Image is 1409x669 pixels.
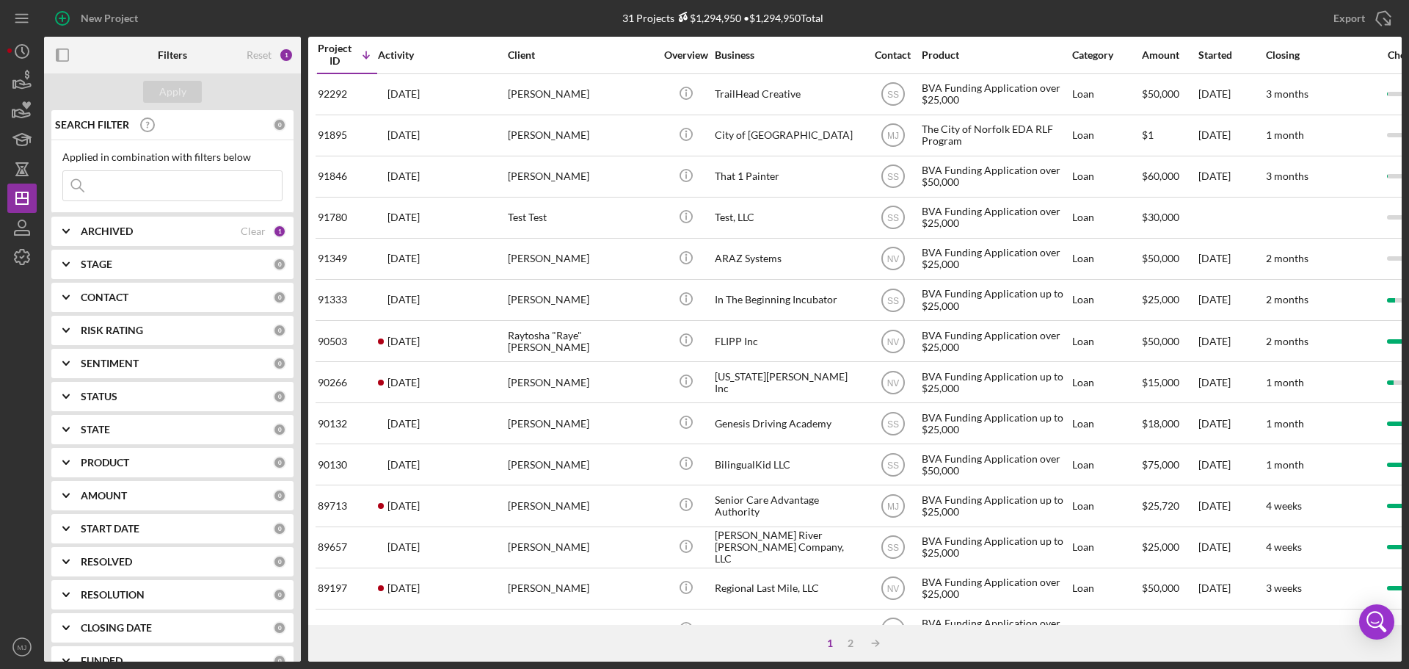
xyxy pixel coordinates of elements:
[158,49,187,61] b: Filters
[1198,486,1264,525] div: [DATE]
[508,116,655,155] div: [PERSON_NAME]
[1266,499,1302,512] time: 4 weeks
[273,654,286,668] div: 0
[1266,335,1308,347] time: 2 months
[865,49,920,61] div: Contact
[273,621,286,634] div: 0
[922,157,1068,196] div: BVA Funding Application over $50,000
[622,12,823,24] div: 31 Projects • $1,294,950 Total
[508,569,655,608] div: [PERSON_NAME]
[658,49,713,61] div: Overview
[922,49,1068,61] div: Product
[318,404,376,443] div: 90132
[886,172,898,182] text: SS
[387,294,420,305] time: 2025-09-22 14:24
[886,460,898,470] text: SS
[715,116,862,155] div: City of [GEOGRAPHIC_DATA]
[886,625,899,635] text: NV
[1266,252,1308,264] time: 2 months
[143,81,202,103] button: Apply
[886,584,899,594] text: NV
[715,281,862,319] div: In The Beginning Incubator
[273,522,286,535] div: 0
[922,116,1068,155] div: The City of Norfolk EDA RLF Program
[1142,582,1179,594] span: $50,000
[1266,376,1304,388] time: 1 month
[318,528,376,567] div: 89657
[922,198,1068,237] div: BVA Funding Application over $25,000
[18,643,27,651] text: MJ
[1266,293,1308,305] time: 2 months
[273,555,286,568] div: 0
[1319,4,1402,33] button: Export
[508,363,655,402] div: [PERSON_NAME]
[922,239,1068,278] div: BVA Funding Application over $25,000
[715,610,862,649] div: VroomBrick Inc.
[81,325,143,336] b: RISK RATING
[715,75,862,114] div: TrailHead Creative
[922,281,1068,319] div: BVA Funding Application up to $25,000
[1072,281,1140,319] div: Loan
[55,119,129,131] b: SEARCH FILTER
[1072,322,1140,361] div: Loan
[1072,610,1140,649] div: Loan
[1072,528,1140,567] div: Loan
[1142,458,1179,471] span: $75,000
[1198,445,1264,484] div: [DATE]
[81,490,127,502] b: AMOUNT
[886,419,898,429] text: SS
[279,48,294,62] div: 1
[508,198,655,237] div: Test Test
[508,528,655,567] div: [PERSON_NAME]
[1072,239,1140,278] div: Loan
[1072,445,1140,484] div: Loan
[715,363,862,402] div: [US_STATE][PERSON_NAME] Inc
[273,225,286,238] div: 1
[273,357,286,370] div: 0
[1142,49,1197,61] div: Amount
[7,632,37,662] button: MJ
[1266,458,1304,471] time: 1 month
[387,623,420,635] time: 2025-09-30 15:04
[159,81,186,103] div: Apply
[247,49,272,61] div: Reset
[273,489,286,502] div: 0
[1198,404,1264,443] div: [DATE]
[273,291,286,304] div: 0
[387,129,420,141] time: 2025-09-24 15:15
[318,610,376,649] div: 88886
[886,295,898,305] text: SS
[922,363,1068,402] div: BVA Funding Application up to $25,000
[508,445,655,484] div: [PERSON_NAME]
[241,225,266,237] div: Clear
[1198,569,1264,608] div: [DATE]
[81,391,117,402] b: STATUS
[387,253,420,264] time: 2025-09-11 19:28
[318,486,376,525] div: 89713
[922,610,1068,649] div: BVA Funding Application over $25,000
[1072,49,1140,61] div: Category
[1142,129,1154,141] span: $1
[715,322,862,361] div: FLIPP Inc
[1198,49,1264,61] div: Started
[1072,198,1140,237] div: Loan
[1266,540,1302,553] time: 4 weeks
[318,569,376,608] div: 89197
[886,254,899,264] text: NV
[273,258,286,271] div: 0
[1266,417,1304,430] time: 1 month
[508,610,655,649] div: [PERSON_NAME]
[1266,49,1376,61] div: Closing
[378,49,506,61] div: Activity
[922,445,1068,484] div: BVA Funding Application over $50,000
[387,500,420,512] time: 2025-10-03 18:29
[318,281,376,319] div: 91333
[508,49,655,61] div: Client
[922,75,1068,114] div: BVA Funding Application over $25,000
[508,281,655,319] div: [PERSON_NAME]
[81,424,110,435] b: STATE
[820,637,840,649] div: 1
[922,528,1068,567] div: BVA Funding Application up to $25,000
[1198,75,1264,114] div: [DATE]
[922,322,1068,361] div: BVA Funding Application over $25,000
